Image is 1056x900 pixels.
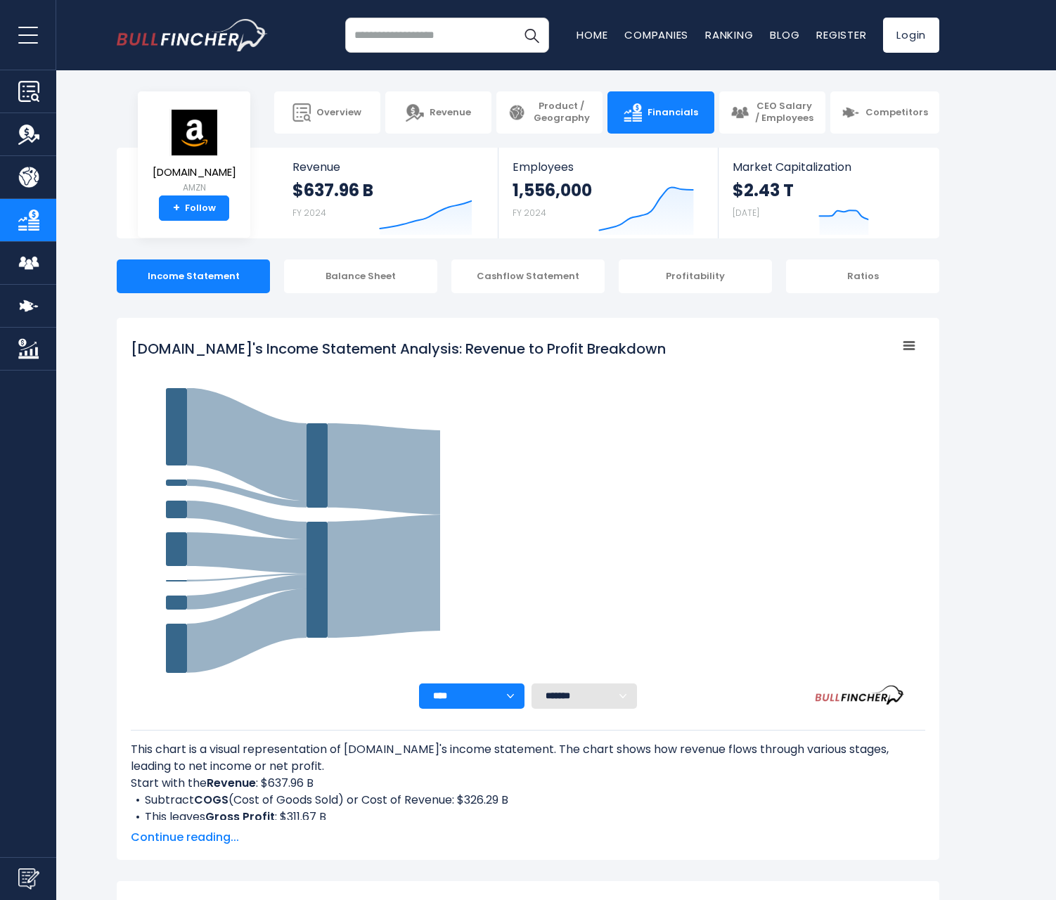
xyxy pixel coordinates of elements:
[131,332,925,683] svg: Amazon.com's Income Statement Analysis: Revenue to Profit Breakdown
[513,179,592,201] strong: 1,556,000
[865,107,928,119] span: Competitors
[153,167,236,179] span: [DOMAIN_NAME]
[292,160,484,174] span: Revenue
[816,27,866,42] a: Register
[719,148,938,238] a: Market Capitalization $2.43 T [DATE]
[624,27,688,42] a: Companies
[385,91,491,134] a: Revenue
[159,195,229,221] a: +Follow
[705,27,753,42] a: Ranking
[117,19,268,51] img: bullfincher logo
[498,148,717,238] a: Employees 1,556,000 FY 2024
[131,339,666,359] tspan: [DOMAIN_NAME]'s Income Statement Analysis: Revenue to Profit Breakdown
[131,792,925,809] li: Subtract (Cost of Goods Sold) or Cost of Revenue: $326.29 B
[205,809,275,825] b: Gross Profit
[117,19,268,51] a: Go to homepage
[619,259,772,293] div: Profitability
[274,91,380,134] a: Overview
[430,107,471,119] span: Revenue
[292,207,326,219] small: FY 2024
[513,160,703,174] span: Employees
[451,259,605,293] div: Cashflow Statement
[207,775,256,791] b: Revenue
[532,101,591,124] span: Product / Geography
[292,179,373,201] strong: $637.96 B
[316,107,361,119] span: Overview
[770,27,799,42] a: Blog
[152,108,237,196] a: [DOMAIN_NAME] AMZN
[513,207,546,219] small: FY 2024
[577,27,607,42] a: Home
[131,741,925,820] div: This chart is a visual representation of [DOMAIN_NAME]'s income statement. The chart shows how re...
[733,179,794,201] strong: $2.43 T
[131,829,925,846] span: Continue reading...
[786,259,939,293] div: Ratios
[719,91,825,134] a: CEO Salary / Employees
[883,18,939,53] a: Login
[194,792,228,808] b: COGS
[496,91,603,134] a: Product / Geography
[284,259,437,293] div: Balance Sheet
[733,160,924,174] span: Market Capitalization
[607,91,714,134] a: Financials
[153,181,236,194] small: AMZN
[648,107,698,119] span: Financials
[830,91,939,134] a: Competitors
[278,148,498,238] a: Revenue $637.96 B FY 2024
[514,18,549,53] button: Search
[733,207,759,219] small: [DATE]
[173,202,180,214] strong: +
[117,259,270,293] div: Income Statement
[131,809,925,825] li: This leaves : $311.67 B
[754,101,814,124] span: CEO Salary / Employees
